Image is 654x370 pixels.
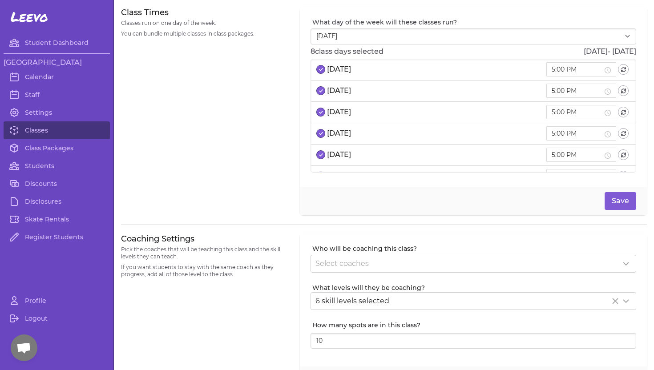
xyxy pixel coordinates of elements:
p: You can bundle multiple classes in class packages. [121,30,289,37]
span: Select coaches [315,259,369,268]
a: Classes [4,121,110,139]
span: 6 skill levels selected [315,297,389,305]
button: select date [316,86,325,95]
h3: [GEOGRAPHIC_DATA] [4,57,110,68]
button: select date [316,108,325,117]
span: Leevo [11,9,48,25]
button: select date [316,172,325,181]
a: Class Packages [4,139,110,157]
input: 5:00 PM [552,129,603,138]
p: 8 class days selected [311,46,384,57]
a: Student Dashboard [4,34,110,52]
a: Calendar [4,68,110,86]
a: Logout [4,310,110,327]
p: [DATE] [327,107,351,117]
p: [DATE] - [DATE] [584,46,636,57]
p: If you want students to stay with the same coach as they progress, add all of those level to the ... [121,264,289,278]
button: select date [316,150,325,159]
p: [DATE] [327,85,351,96]
label: What levels will they be coaching? [312,283,636,292]
a: Discounts [4,175,110,193]
h3: Coaching Settings [121,233,289,244]
p: [DATE] [327,171,351,181]
input: 5:00 PM [552,107,603,117]
button: Clear Selected [610,296,621,306]
a: Settings [4,104,110,121]
button: Save [605,192,636,210]
a: Skate Rentals [4,210,110,228]
button: select date [316,129,325,138]
a: Disclosures [4,193,110,210]
a: Open chat [11,334,37,361]
input: 5:00 PM [552,171,603,181]
a: Students [4,157,110,175]
input: Leave blank for unlimited spots [311,333,636,349]
label: What day of the week will these classes run? [312,18,636,27]
input: 5:00 PM [552,64,603,74]
p: [DATE] [327,64,351,75]
p: [DATE] [327,149,351,160]
label: Who will be coaching this class? [312,244,636,253]
p: Classes run on one day of the week. [121,20,289,27]
p: [DATE] [327,128,351,139]
a: Register Students [4,228,110,246]
p: Pick the coaches that will be teaching this class and the skill levels they can teach. [121,246,289,260]
h3: Class Times [121,7,289,18]
input: 5:00 PM [552,150,603,160]
button: select date [316,65,325,74]
label: How many spots are in this class? [312,321,636,330]
a: Profile [4,292,110,310]
a: Staff [4,86,110,104]
input: 5:00 PM [552,86,603,96]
